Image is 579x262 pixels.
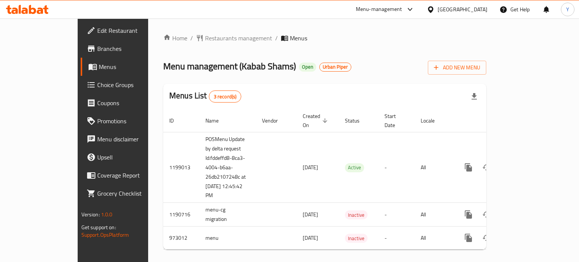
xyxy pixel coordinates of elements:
[163,34,187,43] a: Home
[378,132,415,203] td: -
[97,171,168,180] span: Coverage Report
[163,203,199,227] td: 1190716
[460,229,478,247] button: more
[478,205,496,224] button: Change Status
[320,64,351,70] span: Urban Piper
[205,116,228,125] span: Name
[81,40,175,58] a: Branches
[428,61,486,75] button: Add New Menu
[97,189,168,198] span: Grocery Checklist
[81,184,175,202] a: Grocery Checklist
[81,222,116,232] span: Get support on:
[345,211,368,219] span: Inactive
[209,90,242,103] div: Total records count
[303,210,318,219] span: [DATE]
[415,227,453,250] td: All
[465,87,483,106] div: Export file
[415,203,453,227] td: All
[478,229,496,247] button: Change Status
[460,205,478,224] button: more
[415,132,453,203] td: All
[421,116,444,125] span: Locale
[97,80,168,89] span: Choice Groups
[81,58,175,76] a: Menus
[345,234,368,243] span: Inactive
[384,112,406,130] span: Start Date
[438,5,487,14] div: [GEOGRAPHIC_DATA]
[299,64,316,70] span: Open
[196,34,272,43] a: Restaurants management
[378,203,415,227] td: -
[303,112,330,130] span: Created On
[81,21,175,40] a: Edit Restaurant
[345,210,368,219] div: Inactive
[290,34,307,43] span: Menus
[199,227,256,250] td: menu
[199,203,256,227] td: menu-cg migration
[169,116,184,125] span: ID
[81,76,175,94] a: Choice Groups
[434,63,480,72] span: Add New Menu
[99,62,168,71] span: Menus
[345,116,369,125] span: Status
[262,116,288,125] span: Vendor
[205,34,272,43] span: Restaurants management
[453,109,538,132] th: Actions
[97,26,168,35] span: Edit Restaurant
[97,135,168,144] span: Menu disclaimer
[97,98,168,107] span: Coupons
[356,5,402,14] div: Menu-management
[81,130,175,148] a: Menu disclaimer
[209,93,241,100] span: 3 record(s)
[163,58,296,75] span: Menu management ( Kabab Shams )
[299,63,316,72] div: Open
[190,34,193,43] li: /
[275,34,278,43] li: /
[81,230,129,240] a: Support.OpsPlatform
[378,227,415,250] td: -
[163,34,486,43] nav: breadcrumb
[163,109,538,250] table: enhanced table
[345,163,364,172] span: Active
[478,158,496,176] button: Change Status
[169,90,241,103] h2: Menus List
[81,94,175,112] a: Coupons
[566,5,569,14] span: Y
[163,132,199,203] td: 1199013
[199,132,256,203] td: POSMenu Update by delta request Id:fddeffd8-8ca3-4004-b6aa-26db2107248c at [DATE] 12:45:42 PM
[163,227,199,250] td: 973012
[101,210,113,219] span: 1.0.0
[81,112,175,130] a: Promotions
[81,148,175,166] a: Upsell
[81,210,100,219] span: Version:
[303,162,318,172] span: [DATE]
[460,158,478,176] button: more
[97,153,168,162] span: Upsell
[81,166,175,184] a: Coverage Report
[97,44,168,53] span: Branches
[303,233,318,243] span: [DATE]
[97,116,168,126] span: Promotions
